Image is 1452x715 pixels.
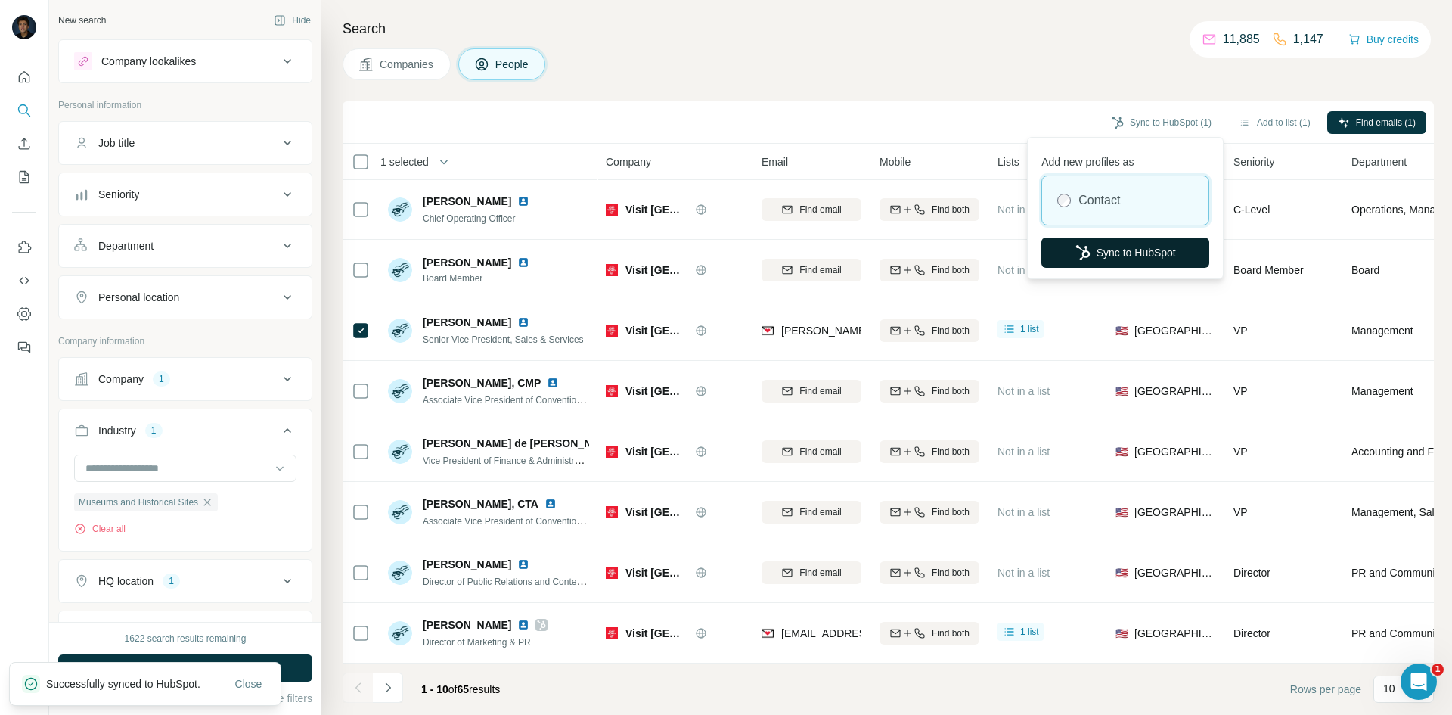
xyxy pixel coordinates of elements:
img: LinkedIn logo [517,558,529,570]
span: [GEOGRAPHIC_DATA] [1134,384,1215,399]
button: Feedback [12,334,36,361]
span: [EMAIL_ADDRESS][DOMAIN_NAME] [781,627,960,639]
span: Email [762,154,788,169]
span: 🇺🇸 [1115,626,1128,641]
span: Companies [380,57,435,72]
span: Find both [932,263,970,277]
span: 🇺🇸 [1115,565,1128,580]
span: People [495,57,530,72]
span: Senior Vice President, Sales & Services [423,334,584,345]
img: LinkedIn logo [517,195,529,207]
button: Sync to HubSpot [1041,238,1209,268]
img: Logo of Visit Fort Worth [606,204,618,216]
p: 11,885 [1223,30,1260,48]
span: Associate Vice President of Convention Sales and Services [423,514,662,527]
span: 65 [458,683,470,695]
button: Find both [880,380,979,403]
span: Visit [GEOGRAPHIC_DATA] [625,384,687,399]
span: Not in a list [997,506,1050,518]
span: Director [1233,567,1270,579]
span: results [421,683,500,695]
button: Find both [880,440,979,463]
span: Board [1351,263,1379,278]
div: Personal location [98,290,179,305]
span: [GEOGRAPHIC_DATA] [1134,565,1215,580]
img: LinkedIn logo [544,498,557,510]
span: Close [235,676,262,692]
button: Use Surfe on LinkedIn [12,234,36,261]
span: Vice President of Finance & Administration [423,454,594,466]
span: Not in a list [997,446,1050,458]
p: Add new profiles as [1041,148,1209,169]
img: Logo of Visit Fort Worth [606,446,618,458]
img: provider findymail logo [762,626,774,641]
span: Board Member [423,272,535,285]
span: 🇺🇸 [1115,323,1128,338]
span: [GEOGRAPHIC_DATA] [1134,626,1215,641]
span: [GEOGRAPHIC_DATA] [1134,444,1215,459]
span: Department [1351,154,1407,169]
button: Personal location [59,279,312,316]
span: Director of Public Relations and Content Strategy [423,575,620,587]
span: Board Member [1233,264,1304,276]
span: Not in a list [997,385,1050,397]
button: Find both [880,259,979,281]
span: Find both [932,566,970,580]
span: Find email [799,566,841,580]
span: Director [1233,627,1270,639]
button: Clear all [74,522,126,536]
button: Find email [762,440,861,463]
img: Avatar [388,561,412,585]
img: Logo of Visit Fort Worth [606,325,618,337]
span: Management [1351,323,1413,338]
span: [PERSON_NAME] [423,315,511,330]
span: Find email [799,263,841,277]
span: Find email [799,505,841,519]
button: My lists [12,163,36,191]
span: Visit [GEOGRAPHIC_DATA] [625,505,687,520]
span: Find both [932,324,970,337]
button: Find both [880,198,979,221]
p: Personal information [58,98,312,112]
img: LinkedIn logo [517,316,529,328]
button: Find both [880,622,979,645]
button: Enrich CSV [12,130,36,157]
span: 🇺🇸 [1115,384,1128,399]
span: [PERSON_NAME][EMAIL_ADDRESS][DOMAIN_NAME] [781,325,1047,337]
div: Department [98,238,154,253]
div: 1 [145,424,163,437]
span: Museums and Historical Sites [79,496,198,509]
img: Avatar [388,379,412,403]
span: VP [1233,385,1248,397]
div: Company [98,371,144,387]
button: Add to list (1) [1228,111,1321,134]
p: 10 [1383,681,1395,696]
span: Find both [932,203,970,216]
img: LinkedIn logo [517,256,529,269]
span: Find both [932,505,970,519]
div: 1 [153,372,170,386]
span: 1 list [1020,322,1039,336]
span: Find both [932,384,970,398]
button: Find email [762,501,861,524]
span: Rows per page [1290,682,1361,697]
span: [GEOGRAPHIC_DATA] [1134,505,1215,520]
div: Company lookalikes [101,54,196,69]
span: Seniority [1233,154,1274,169]
span: [PERSON_NAME] [423,557,511,572]
span: Visit [GEOGRAPHIC_DATA] [625,263,687,278]
img: Avatar [388,197,412,222]
button: Job title [59,125,312,161]
button: Find both [880,319,979,342]
button: Department [59,228,312,264]
button: Use Surfe API [12,267,36,294]
span: Company [606,154,651,169]
span: Visit [GEOGRAPHIC_DATA] [625,323,687,338]
button: Find both [880,501,979,524]
button: Find email [762,380,861,403]
img: Avatar [388,621,412,645]
h4: Search [343,18,1434,39]
button: Industry1 [59,412,312,455]
span: Find emails (1) [1356,116,1416,129]
button: Find email [762,198,861,221]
